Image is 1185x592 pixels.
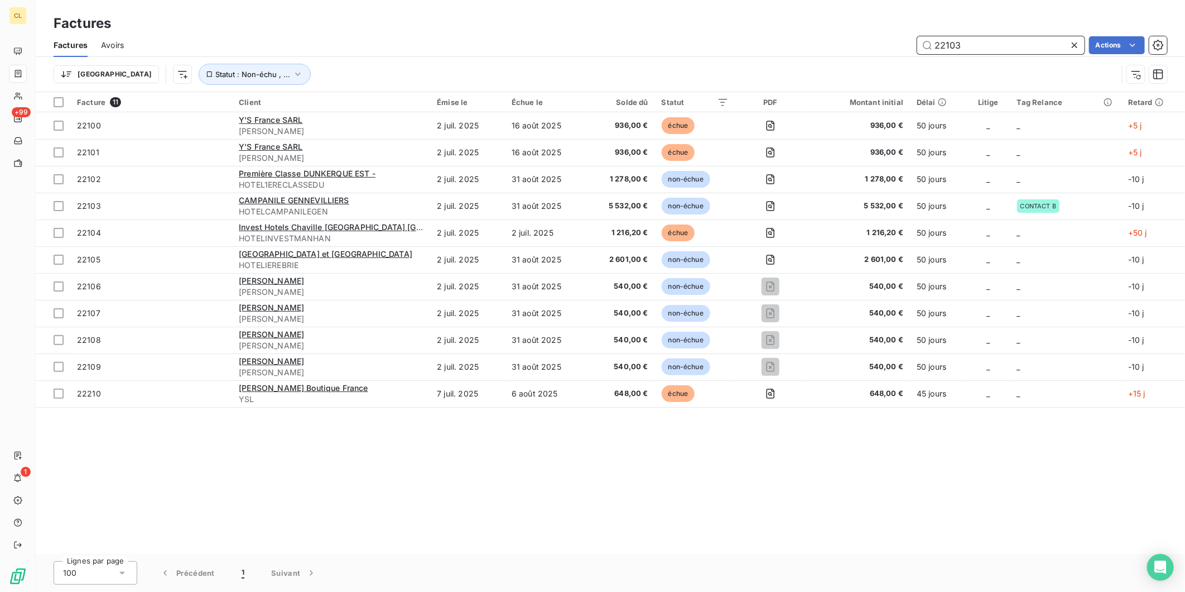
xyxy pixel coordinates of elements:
span: 1 [21,467,31,477]
span: _ [986,121,990,130]
button: Suivant [258,561,330,585]
td: 16 août 2025 [505,139,586,166]
td: 50 jours [910,273,966,300]
td: 31 août 2025 [505,166,586,193]
td: 50 jours [910,354,966,380]
td: 31 août 2025 [505,273,586,300]
span: _ [986,174,990,184]
span: échue [662,117,695,134]
span: non-échue [662,171,710,188]
td: 50 jours [910,246,966,273]
span: -10 j [1128,255,1144,264]
span: 540,00 € [812,308,903,319]
span: non-échue [662,278,710,295]
div: Délai [917,98,960,107]
td: 7 juil. 2025 [430,380,505,407]
div: CL [9,7,27,25]
div: Montant initial [812,98,903,107]
span: _ [986,362,990,371]
span: CONTACT B [1020,203,1056,209]
span: _ [986,228,990,237]
span: -10 j [1128,201,1144,211]
td: 16 août 2025 [505,112,586,139]
td: 2 juil. 2025 [430,300,505,327]
span: 2 601,00 € [593,254,648,265]
span: [GEOGRAPHIC_DATA] et [GEOGRAPHIC_DATA] [239,249,412,259]
span: _ [986,308,990,318]
span: _ [986,281,990,291]
td: 6 août 2025 [505,380,586,407]
span: Statut : Non-échu , ... [215,70,290,79]
div: Émise le [437,98,498,107]
span: _ [986,147,990,157]
span: +50 j [1128,228,1147,237]
span: 22101 [77,147,99,157]
span: échue [662,144,695,161]
td: 2 juil. 2025 [430,246,505,273]
td: 50 jours [910,193,966,219]
span: 5 532,00 € [812,200,903,212]
div: Solde dû [593,98,648,107]
td: 2 juil. 2025 [505,219,586,246]
button: Précédent [146,561,228,585]
span: +5 j [1128,147,1142,157]
span: [PERSON_NAME] [239,367,423,378]
input: Rechercher [917,36,1085,54]
span: 22210 [77,389,101,398]
span: 22100 [77,121,101,130]
span: [PERSON_NAME] [239,276,304,285]
span: Invest Hotels Chaville [GEOGRAPHIC_DATA] [GEOGRAPHIC_DATA] [239,222,488,232]
span: échue [662,385,695,402]
span: échue [662,225,695,241]
span: 22103 [77,201,101,211]
td: 50 jours [910,300,966,327]
button: Actions [1089,36,1145,54]
span: +15 j [1128,389,1145,398]
span: non-échue [662,251,710,268]
span: _ [1017,228,1020,237]
div: Retard [1128,98,1178,107]
td: 50 jours [910,219,966,246]
td: 50 jours [910,166,966,193]
span: non-échue [662,359,710,375]
img: Logo LeanPay [9,567,27,585]
span: _ [1017,174,1020,184]
td: 31 août 2025 [505,300,586,327]
span: [PERSON_NAME] [239,303,304,312]
button: 1 [228,561,258,585]
td: 2 juil. 2025 [430,112,505,139]
span: _ [986,335,990,345]
span: 1 278,00 € [593,174,648,185]
span: YSL [239,394,423,405]
span: -10 j [1128,362,1144,371]
span: _ [1017,308,1020,318]
span: [PERSON_NAME] Boutique France [239,383,368,393]
span: 936,00 € [593,147,648,158]
span: [PERSON_NAME] [239,126,423,137]
span: 540,00 € [593,308,648,319]
span: 22109 [77,362,101,371]
div: Échue le [512,98,580,107]
span: _ [1017,147,1020,157]
span: HOTELINVESTMANHAN [239,233,423,244]
div: PDF [742,98,799,107]
span: _ [1017,362,1020,371]
span: -10 j [1128,281,1144,291]
span: [PERSON_NAME] [239,287,423,298]
span: +99 [12,107,31,117]
span: 11 [110,97,121,107]
span: -10 j [1128,335,1144,345]
span: HOTELCAMPANILEGEN [239,206,423,217]
td: 50 jours [910,327,966,354]
span: Y'S France SARL [239,115,302,125]
td: 31 août 2025 [505,246,586,273]
td: 31 août 2025 [505,327,586,354]
td: 2 juil. 2025 [430,354,505,380]
a: +99 [9,109,26,127]
span: 22105 [77,255,100,264]
button: Statut : Non-échu , ... [199,64,311,85]
span: _ [1017,389,1020,398]
span: 936,00 € [812,147,903,158]
td: 31 août 2025 [505,354,586,380]
button: [GEOGRAPHIC_DATA] [54,65,159,83]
